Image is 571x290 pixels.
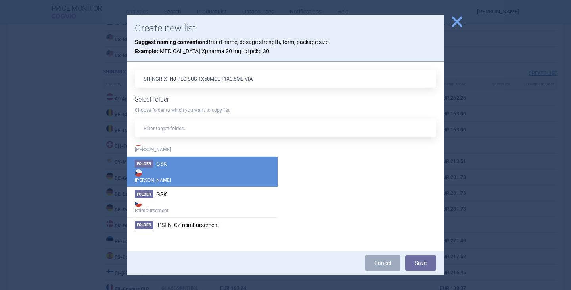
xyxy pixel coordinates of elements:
[135,190,153,198] span: Folder
[135,48,158,54] strong: Example:
[135,70,436,88] input: List name
[156,191,167,198] span: GSK
[135,38,436,56] p: Brand name, dosage strength, form, package size [MEDICAL_DATA] Xpharma 20 mg tbl pckg 30
[135,229,270,245] strong: Reimbursement
[135,230,142,238] img: CZ
[405,255,436,271] button: Save
[135,160,153,168] span: Folder
[135,39,207,45] strong: Suggest naming convention:
[135,221,153,229] span: Folder
[135,96,436,103] h1: Select folder
[135,137,270,153] strong: [PERSON_NAME]
[135,200,142,207] img: CZ
[135,119,436,137] input: Filter target folder…
[135,198,270,214] strong: Reimbursement
[135,107,436,114] p: Choose folder to which you want to copy list
[135,23,436,34] h1: Create new list
[135,169,142,177] img: CZ
[365,255,400,271] a: Cancel
[156,161,167,167] span: GSK
[156,222,219,228] span: IPSEN_CZ reimbursement
[135,168,270,184] strong: [PERSON_NAME]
